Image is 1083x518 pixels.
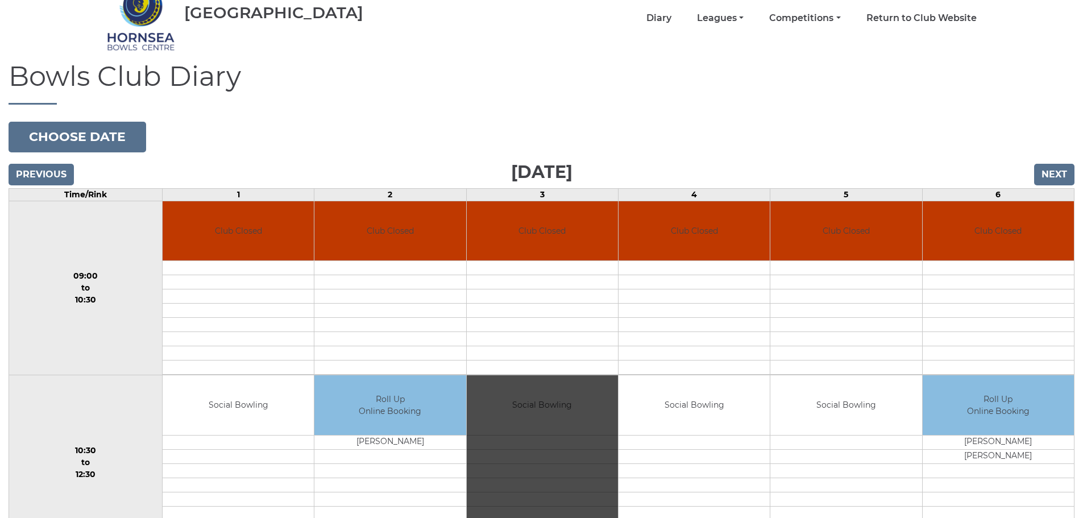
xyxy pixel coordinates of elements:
[923,201,1074,261] td: Club Closed
[697,12,744,24] a: Leagues
[184,4,363,22] div: [GEOGRAPHIC_DATA]
[9,164,74,185] input: Previous
[162,188,314,201] td: 1
[923,449,1074,463] td: [PERSON_NAME]
[314,375,466,435] td: Roll Up Online Booking
[466,188,618,201] td: 3
[9,188,163,201] td: Time/Rink
[923,435,1074,449] td: [PERSON_NAME]
[163,201,314,261] td: Club Closed
[922,188,1074,201] td: 6
[646,12,671,24] a: Diary
[770,201,922,261] td: Club Closed
[1034,164,1074,185] input: Next
[770,188,922,201] td: 5
[619,375,770,435] td: Social Bowling
[769,12,840,24] a: Competitions
[314,435,466,449] td: [PERSON_NAME]
[618,188,770,201] td: 4
[9,61,1074,105] h1: Bowls Club Diary
[923,375,1074,435] td: Roll Up Online Booking
[619,201,770,261] td: Club Closed
[163,375,314,435] td: Social Bowling
[314,201,466,261] td: Club Closed
[770,375,922,435] td: Social Bowling
[9,122,146,152] button: Choose date
[467,201,618,261] td: Club Closed
[314,188,466,201] td: 2
[866,12,977,24] a: Return to Club Website
[9,201,163,375] td: 09:00 to 10:30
